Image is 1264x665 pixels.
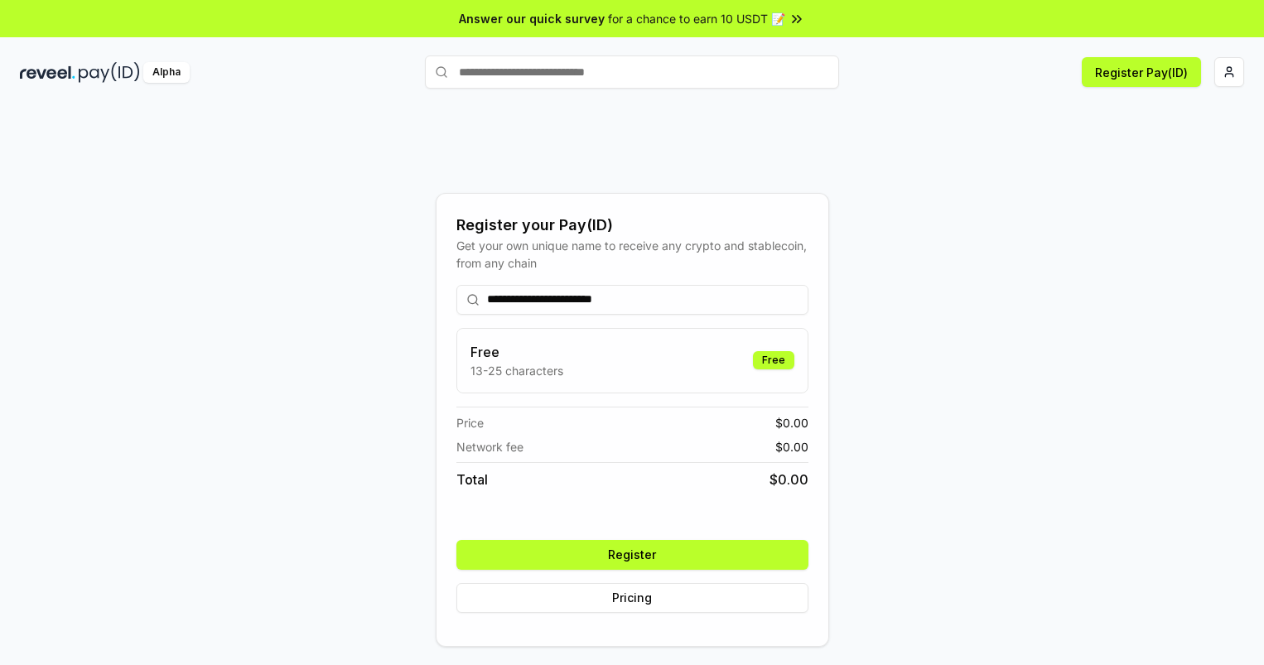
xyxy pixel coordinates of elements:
[456,237,808,272] div: Get your own unique name to receive any crypto and stablecoin, from any chain
[470,342,563,362] h3: Free
[456,540,808,570] button: Register
[456,583,808,613] button: Pricing
[456,414,484,431] span: Price
[456,438,523,455] span: Network fee
[143,62,190,83] div: Alpha
[775,438,808,455] span: $ 0.00
[1082,57,1201,87] button: Register Pay(ID)
[775,414,808,431] span: $ 0.00
[470,362,563,379] p: 13-25 characters
[456,214,808,237] div: Register your Pay(ID)
[79,62,140,83] img: pay_id
[20,62,75,83] img: reveel_dark
[753,351,794,369] div: Free
[459,10,605,27] span: Answer our quick survey
[769,470,808,489] span: $ 0.00
[608,10,785,27] span: for a chance to earn 10 USDT 📝
[456,470,488,489] span: Total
